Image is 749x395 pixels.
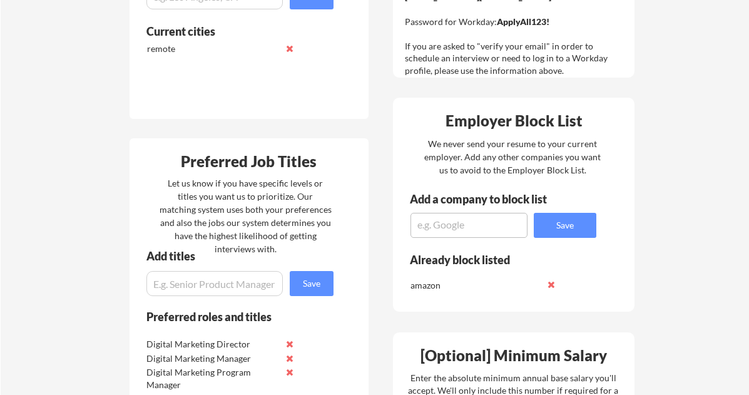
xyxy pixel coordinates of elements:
div: Employer Block List [398,113,631,128]
div: amazon [410,279,543,292]
div: Add titles [146,250,323,262]
button: Save [290,271,334,296]
div: We never send your resume to your current employer. Add any other companies you want us to avoid ... [424,137,602,177]
button: Save [534,213,596,238]
div: Already block listed [410,254,579,265]
div: Digital Marketing Manager [146,352,278,365]
div: [Optional] Minimum Salary [397,348,630,363]
div: Current cities [146,26,320,37]
div: Digital Marketing Program Manager [146,366,278,391]
div: Preferred roles and titles [146,311,317,322]
div: Let us know if you have specific levels or titles you want us to prioritize. Our matching system ... [160,177,332,255]
strong: ApplyAll123! [497,16,549,27]
div: Digital Marketing Director [146,338,278,351]
div: Add a company to block list [410,193,566,205]
input: E.g. Senior Product Manager [146,271,283,296]
div: Preferred Job Titles [133,154,365,169]
div: remote [147,43,279,55]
